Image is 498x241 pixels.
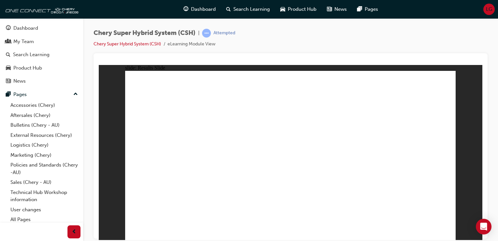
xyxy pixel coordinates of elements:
li: eLearning Module View [168,40,215,48]
a: pages-iconPages [352,3,383,16]
a: Accessories (Chery) [8,100,81,110]
div: My Team [13,38,34,45]
a: guage-iconDashboard [178,3,221,16]
div: Open Intercom Messenger [476,219,491,234]
button: DashboardMy TeamSearch LearningProduct HubNews [3,21,81,88]
div: Attempted [213,30,235,36]
span: News [334,6,347,13]
span: Search Learning [233,6,270,13]
a: External Resources (Chery) [8,130,81,140]
a: Technical Hub Workshop information [8,187,81,205]
a: Logistics (Chery) [8,140,81,150]
span: guage-icon [6,25,11,31]
a: Policies and Standards (Chery -AU) [8,160,81,177]
a: Chery Super Hybrid System (CSH) [94,41,161,47]
span: news-icon [327,5,332,13]
a: news-iconNews [322,3,352,16]
a: Dashboard [3,22,81,34]
span: car-icon [280,5,285,13]
span: news-icon [6,78,11,84]
a: Marketing (Chery) [8,150,81,160]
span: people-icon [6,39,11,45]
span: Chery Super Hybrid System (CSH) [94,29,196,37]
a: User changes [8,205,81,215]
span: up-icon [73,90,78,99]
span: guage-icon [183,5,188,13]
div: Dashboard [13,24,38,32]
a: Sales (Chery - AU) [8,177,81,187]
span: pages-icon [6,92,11,98]
button: Pages [3,88,81,101]
span: learningRecordVerb_ATTEMPT-icon [202,29,211,38]
img: oneconnect [3,3,78,16]
a: car-iconProduct Hub [275,3,322,16]
div: Product Hub [13,64,42,72]
span: | [198,29,199,37]
span: Dashboard [191,6,216,13]
a: Search Learning [3,49,81,61]
a: My Team [3,36,81,48]
div: Pages [13,91,27,98]
span: search-icon [6,52,10,58]
div: News [13,77,26,85]
a: Product Hub [3,62,81,74]
div: Search Learning [13,51,50,58]
span: car-icon [6,65,11,71]
a: All Pages [8,215,81,225]
span: Product Hub [288,6,316,13]
span: pages-icon [357,5,362,13]
span: LG [486,6,492,13]
a: News [3,75,81,87]
a: Bulletins (Chery - AU) [8,120,81,130]
a: search-iconSearch Learning [221,3,275,16]
button: LG [483,4,495,15]
span: search-icon [226,5,231,13]
a: Aftersales (Chery) [8,110,81,120]
span: prev-icon [72,228,77,236]
span: Pages [365,6,378,13]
